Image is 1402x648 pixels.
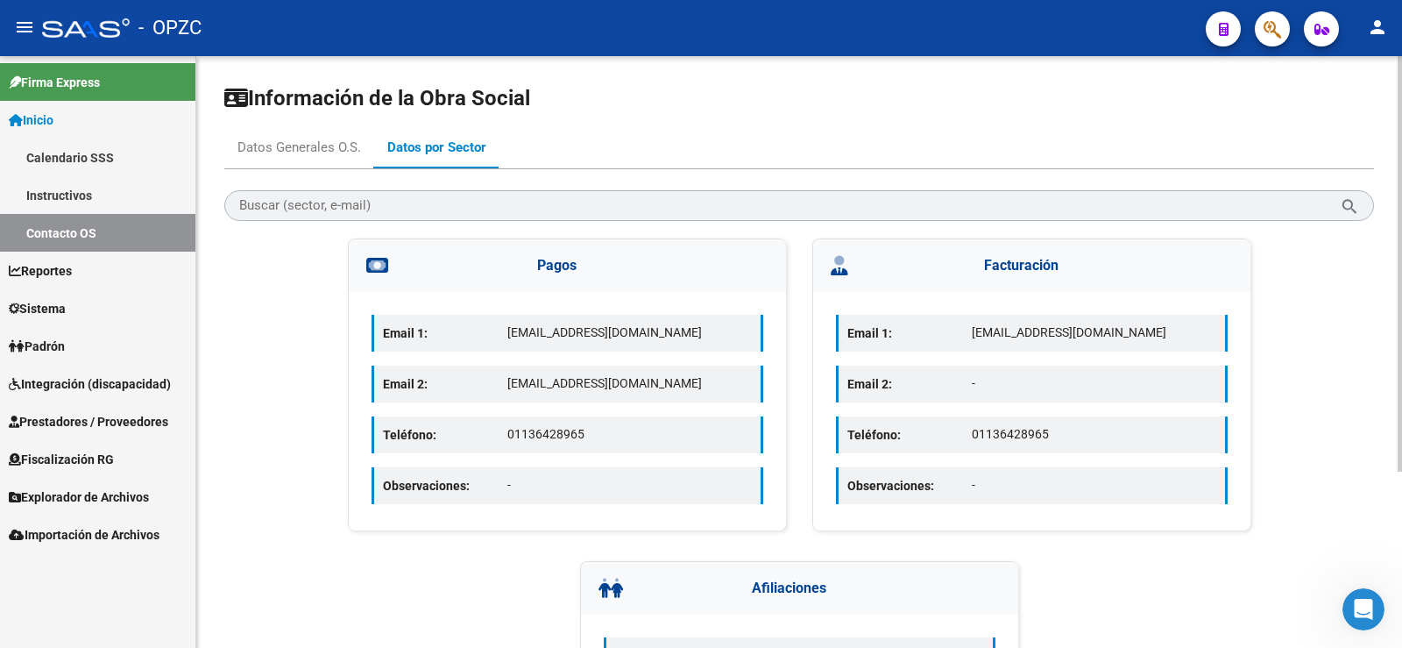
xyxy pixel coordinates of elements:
p: Email 1: [847,324,972,343]
span: Reportes [9,261,72,281]
p: Email 1: [383,324,507,343]
p: - [972,476,1216,495]
p: 01136428965 [507,425,752,444]
span: Explorador de Archivos [9,488,149,507]
span: Inicio [9,110,53,130]
p: Teléfono: [847,425,972,445]
mat-icon: search [1340,195,1360,216]
span: - OPZC [138,9,202,47]
p: Email 2: [847,374,972,394]
p: - [972,374,1216,393]
p: 01136428965 [972,425,1216,444]
p: Observaciones: [383,476,507,495]
div: Datos por Sector [387,138,486,157]
span: Importación de Archivos [9,525,159,545]
mat-icon: menu [14,17,35,38]
div: Datos Generales O.S. [237,138,361,157]
p: - [507,476,752,495]
span: Sistema [9,299,66,318]
h3: Facturación [813,239,1250,292]
span: Firma Express [9,73,100,92]
p: [EMAIL_ADDRESS][DOMAIN_NAME] [507,324,752,342]
p: [EMAIL_ADDRESS][DOMAIN_NAME] [507,374,752,393]
p: Teléfono: [383,425,507,445]
h1: Información de la Obra Social [224,84,1374,112]
span: Prestadores / Proveedores [9,412,168,431]
p: [EMAIL_ADDRESS][DOMAIN_NAME] [972,324,1216,342]
span: Integración (discapacidad) [9,374,171,394]
h3: Pagos [349,239,786,292]
h3: Afiliaciones [581,562,1018,615]
span: Padrón [9,337,65,356]
p: Email 2: [383,374,507,394]
span: Fiscalización RG [9,450,114,469]
p: Observaciones: [847,476,972,495]
mat-icon: person [1367,17,1388,38]
iframe: Intercom live chat [1342,588,1384,630]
